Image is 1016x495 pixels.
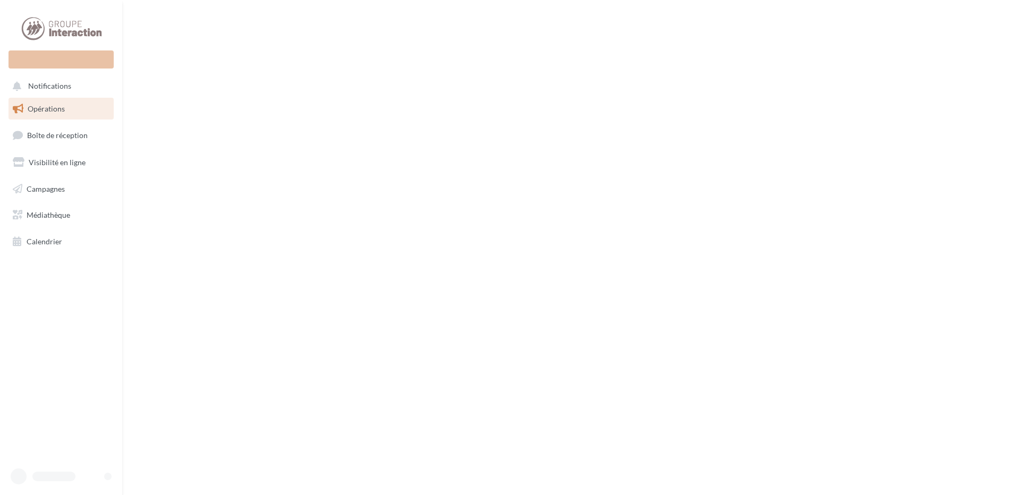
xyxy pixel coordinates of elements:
[6,151,116,174] a: Visibilité en ligne
[6,124,116,147] a: Boîte de réception
[28,104,65,113] span: Opérations
[6,204,116,226] a: Médiathèque
[6,231,116,253] a: Calendrier
[29,158,86,167] span: Visibilité en ligne
[27,131,88,140] span: Boîte de réception
[27,210,70,219] span: Médiathèque
[27,237,62,246] span: Calendrier
[27,184,65,193] span: Campagnes
[9,50,114,69] div: Nouvelle campagne
[6,178,116,200] a: Campagnes
[6,98,116,120] a: Opérations
[28,82,71,91] span: Notifications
